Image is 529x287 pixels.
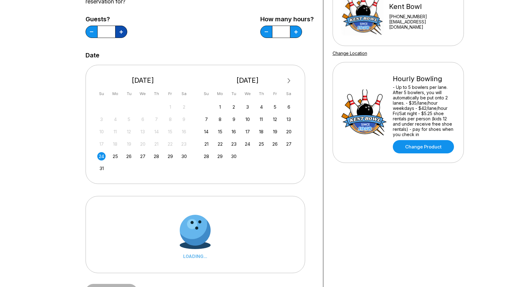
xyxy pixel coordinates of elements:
div: [DATE] [95,76,191,85]
div: Choose Friday, August 29th, 2025 [166,152,174,160]
div: Not available Saturday, August 9th, 2025 [180,115,188,123]
div: Choose Thursday, September 18th, 2025 [257,127,266,136]
div: Not available Saturday, August 23rd, 2025 [180,140,188,148]
div: Su [97,89,106,98]
div: month 2025-08 [97,102,189,173]
div: Choose Tuesday, August 26th, 2025 [125,152,133,160]
label: Date [86,52,99,59]
div: Th [257,89,266,98]
div: Sa [285,89,293,98]
div: Choose Sunday, August 31st, 2025 [97,164,106,173]
label: How many hours? [260,16,314,23]
div: Choose Monday, September 22nd, 2025 [216,140,224,148]
a: [EMAIL_ADDRESS][DOMAIN_NAME] [389,19,455,30]
button: Next Month [284,76,294,86]
div: Su [202,89,211,98]
div: Not available Wednesday, August 20th, 2025 [139,140,147,148]
div: Sa [180,89,188,98]
div: Tu [230,89,238,98]
div: Choose Wednesday, September 24th, 2025 [243,140,252,148]
div: Choose Friday, September 19th, 2025 [271,127,279,136]
label: Guests? [86,16,127,23]
div: Not available Thursday, August 7th, 2025 [152,115,161,123]
div: Choose Monday, September 15th, 2025 [216,127,224,136]
div: Not available Friday, August 8th, 2025 [166,115,174,123]
div: Choose Tuesday, September 9th, 2025 [230,115,238,123]
div: Choose Tuesday, September 16th, 2025 [230,127,238,136]
div: Choose Friday, September 12th, 2025 [271,115,279,123]
div: Choose Wednesday, September 3rd, 2025 [243,103,252,111]
div: Not available Tuesday, August 19th, 2025 [125,140,133,148]
div: Not available Thursday, August 21st, 2025 [152,140,161,148]
div: Choose Thursday, September 11th, 2025 [257,115,266,123]
div: Not available Sunday, August 10th, 2025 [97,127,106,136]
div: Choose Saturday, August 30th, 2025 [180,152,188,160]
div: Choose Monday, September 29th, 2025 [216,152,224,160]
div: Choose Tuesday, September 2nd, 2025 [230,103,238,111]
div: month 2025-09 [201,102,294,160]
div: Choose Sunday, September 21st, 2025 [202,140,211,148]
div: Not available Saturday, August 16th, 2025 [180,127,188,136]
div: Choose Saturday, September 20th, 2025 [285,127,293,136]
div: Choose Sunday, September 28th, 2025 [202,152,211,160]
div: Choose Saturday, September 6th, 2025 [285,103,293,111]
div: Choose Thursday, August 28th, 2025 [152,152,161,160]
div: Kent Bowl [389,2,455,11]
div: Not available Friday, August 15th, 2025 [166,127,174,136]
div: Choose Sunday, August 24th, 2025 [97,152,106,160]
div: Not available Saturday, August 2nd, 2025 [180,103,188,111]
div: Choose Saturday, September 13th, 2025 [285,115,293,123]
div: [PHONE_NUMBER] [389,14,455,19]
div: - Up to 5 bowlers per lane. After 5 bowlers, you will automatically be put onto 2 lanes. - $35/la... [393,85,456,137]
div: Th [152,89,161,98]
div: Choose Wednesday, September 17th, 2025 [243,127,252,136]
div: Mo [216,89,224,98]
div: [DATE] [200,76,296,85]
div: Hourly Bowling [393,75,456,83]
div: Not available Sunday, August 17th, 2025 [97,140,106,148]
div: Choose Sunday, September 7th, 2025 [202,115,211,123]
a: Change Location [333,51,367,56]
div: Not available Monday, August 4th, 2025 [111,115,120,123]
div: Fr [271,89,279,98]
div: Choose Wednesday, August 27th, 2025 [139,152,147,160]
div: Choose Wednesday, September 10th, 2025 [243,115,252,123]
div: Choose Friday, September 5th, 2025 [271,103,279,111]
div: Choose Monday, September 8th, 2025 [216,115,224,123]
div: Fr [166,89,174,98]
div: Choose Saturday, September 27th, 2025 [285,140,293,148]
div: Choose Tuesday, September 23rd, 2025 [230,140,238,148]
div: Not available Monday, August 11th, 2025 [111,127,120,136]
div: Not available Wednesday, August 6th, 2025 [139,115,147,123]
div: Choose Sunday, September 14th, 2025 [202,127,211,136]
div: We [243,89,252,98]
div: Not available Thursday, August 14th, 2025 [152,127,161,136]
div: Not available Tuesday, August 5th, 2025 [125,115,133,123]
div: Choose Monday, September 1st, 2025 [216,103,224,111]
div: Tu [125,89,133,98]
div: LOADING... [180,254,211,259]
div: Not available Sunday, August 3rd, 2025 [97,115,106,123]
div: We [139,89,147,98]
img: Hourly Bowling [341,89,387,136]
div: Choose Thursday, September 4th, 2025 [257,103,266,111]
div: Mo [111,89,120,98]
div: Not available Monday, August 18th, 2025 [111,140,120,148]
div: Choose Friday, September 26th, 2025 [271,140,279,148]
a: Change Product [393,140,454,153]
div: Choose Monday, August 25th, 2025 [111,152,120,160]
div: Not available Friday, August 1st, 2025 [166,103,174,111]
div: Choose Tuesday, September 30th, 2025 [230,152,238,160]
div: Not available Friday, August 22nd, 2025 [166,140,174,148]
div: Choose Thursday, September 25th, 2025 [257,140,266,148]
div: Not available Wednesday, August 13th, 2025 [139,127,147,136]
div: Not available Tuesday, August 12th, 2025 [125,127,133,136]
